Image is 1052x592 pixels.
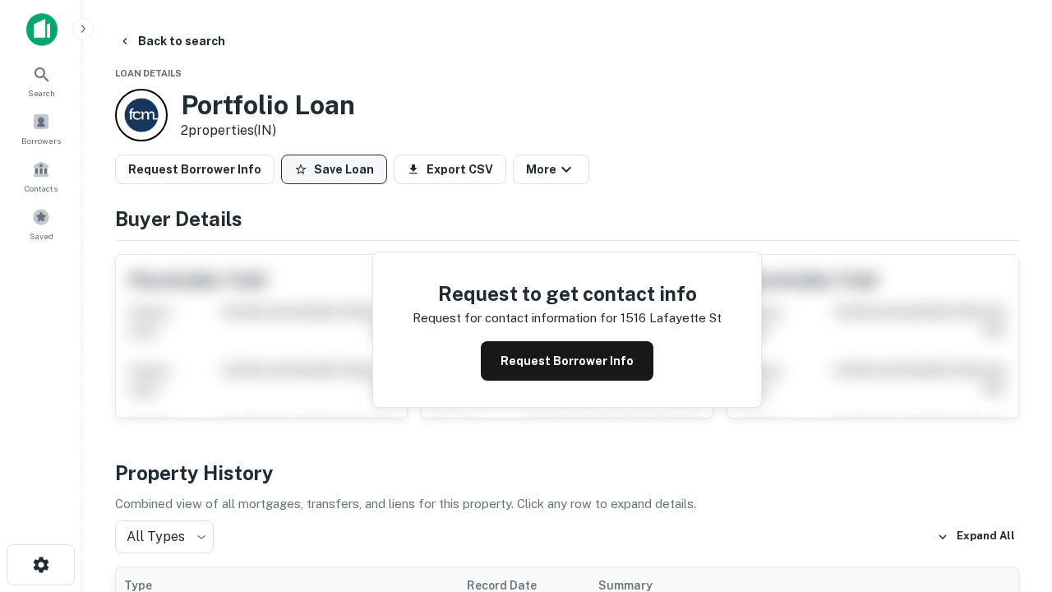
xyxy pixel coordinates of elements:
a: Saved [5,201,77,246]
span: Search [28,86,55,99]
p: Request for contact information for [413,308,617,328]
p: 1516 lafayette st [621,308,722,328]
p: 2 properties (IN) [181,121,355,141]
button: Expand All [933,525,1019,549]
button: Save Loan [281,155,387,184]
button: Request Borrower Info [115,155,275,184]
button: Export CSV [394,155,506,184]
span: Saved [30,229,53,243]
span: Contacts [25,182,58,195]
button: More [513,155,589,184]
a: Search [5,58,77,103]
h3: Portfolio Loan [181,90,355,121]
h4: Request to get contact info [413,279,722,308]
button: Back to search [112,26,232,56]
a: Contacts [5,154,77,198]
p: Combined view of all mortgages, transfers, and liens for this property. Click any row to expand d... [115,494,1019,514]
img: capitalize-icon.png [26,13,58,46]
span: Borrowers [21,134,61,147]
h4: Buyer Details [115,204,1019,234]
a: Borrowers [5,106,77,150]
iframe: Chat Widget [970,408,1052,487]
button: Request Borrower Info [481,341,653,381]
span: Loan Details [115,68,182,78]
div: All Types [115,520,214,553]
h4: Property History [115,458,1019,488]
